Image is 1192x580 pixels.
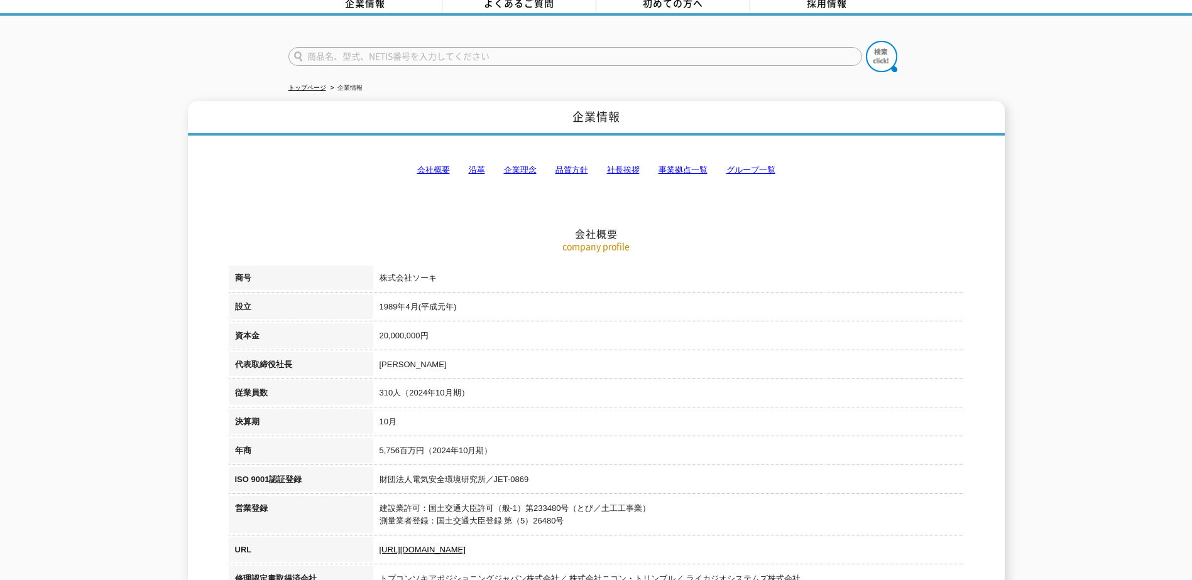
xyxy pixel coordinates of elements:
[469,165,485,175] a: 沿革
[229,537,373,566] th: URL
[229,102,964,240] h2: 会社概要
[555,165,588,175] a: 品質方針
[229,496,373,538] th: 営業登録
[504,165,537,175] a: 企業理念
[229,438,373,467] th: 年商
[229,323,373,352] th: 資本金
[229,352,373,381] th: 代表取締役社長
[229,409,373,438] th: 決算期
[229,467,373,496] th: ISO 9001認証登録
[373,467,964,496] td: 財団法人電気安全環境研究所／JET-0869
[229,240,964,253] p: company profile
[288,84,326,91] a: トップページ
[607,165,640,175] a: 社長挨拶
[288,47,862,66] input: 商品名、型式、NETIS番号を入力してください
[373,266,964,294] td: 株式会社ソーキ
[188,101,1005,136] h1: 企業情報
[328,82,363,95] li: 企業情報
[373,496,964,538] td: 建設業許可：国土交通大臣許可（般-1）第233480号（とび／土工工事業） 測量業者登録：国土交通大臣登録 第（5）26480号
[229,380,373,409] th: 従業員数
[373,438,964,467] td: 5,756百万円（2024年10月期）
[866,41,897,72] img: btn_search.png
[659,165,708,175] a: 事業拠点一覧
[373,380,964,409] td: 310人（2024年10月期）
[417,165,450,175] a: 会社概要
[373,409,964,438] td: 10月
[726,165,775,175] a: グループ一覧
[373,323,964,352] td: 20,000,000円
[380,545,466,554] a: [URL][DOMAIN_NAME]
[229,294,373,323] th: 設立
[229,266,373,294] th: 商号
[373,352,964,381] td: [PERSON_NAME]
[373,294,964,323] td: 1989年4月(平成元年)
